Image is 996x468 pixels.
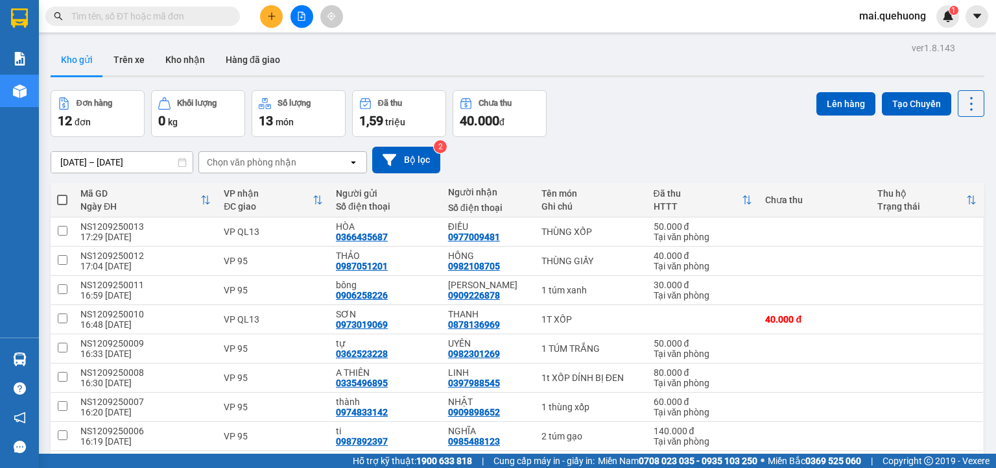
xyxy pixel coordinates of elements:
[877,201,966,212] div: Trạng thái
[541,188,641,199] div: Tên món
[372,147,440,173] button: Bộ lọc
[949,6,958,15] sup: 1
[541,402,641,412] div: 1 thùng xốp
[541,431,641,441] div: 2 túm gạo
[14,382,26,395] span: question-circle
[448,397,528,407] div: NHẬT
[541,256,641,266] div: THÙNG GIẤY
[448,221,528,232] div: ĐIỀU
[654,290,753,301] div: Tại văn phòng
[51,44,103,75] button: Kho gửi
[80,367,211,378] div: NS1209250008
[448,367,528,378] div: LINH
[482,454,484,468] span: |
[348,157,359,167] svg: open
[871,183,983,217] th: Toggle SortBy
[448,232,500,242] div: 0977009481
[151,90,245,137] button: Khối lượng0kg
[278,99,311,108] div: Số lượng
[448,187,528,197] div: Người nhận
[541,373,641,383] div: 1t XỐP DÍNH BỊ ĐEN
[80,436,211,447] div: 16:19 [DATE]
[541,285,641,295] div: 1 túm xanh
[882,92,951,116] button: Tạo Chuyến
[336,261,388,271] div: 0987051201
[51,90,145,137] button: Đơn hàng12đơn
[54,12,63,21] span: search
[951,6,956,15] span: 1
[912,41,955,55] div: ver 1.8.143
[654,378,753,388] div: Tại văn phòng
[80,397,211,407] div: NS1209250007
[971,10,983,22] span: caret-down
[499,117,504,127] span: đ
[224,227,323,237] div: VP QL13
[448,251,528,261] div: HỒNG
[80,338,211,349] div: NS1209250009
[336,290,388,301] div: 0906258226
[336,280,435,290] div: bông
[77,99,112,108] div: Đơn hàng
[336,349,388,359] div: 0362523228
[80,349,211,359] div: 16:33 [DATE]
[80,188,200,199] div: Mã GD
[260,5,283,28] button: plus
[541,314,641,325] div: 1T XỐP
[448,290,500,301] div: 0909226878
[448,407,500,417] div: 0909898652
[849,8,936,24] span: mai.quehuong
[448,309,528,319] div: THANH
[541,201,641,212] div: Ghi chú
[217,183,329,217] th: Toggle SortBy
[336,319,388,330] div: 0973019069
[765,195,864,205] div: Chưa thu
[336,188,435,199] div: Người gửi
[416,456,472,466] strong: 1900 633 818
[336,426,435,436] div: ti
[654,280,753,290] div: 30.000 đ
[816,92,875,116] button: Lên hàng
[80,251,211,261] div: NS1209250012
[259,113,273,129] span: 13
[761,458,765,463] span: ⚪️
[267,12,276,21] span: plus
[336,407,388,417] div: 0974833142
[80,407,211,417] div: 16:20 [DATE]
[654,349,753,359] div: Tại văn phòng
[493,454,595,468] span: Cung cấp máy in - giấy in:
[924,456,933,465] span: copyright
[80,261,211,271] div: 17:04 [DATE]
[14,441,26,453] span: message
[434,140,447,153] sup: 2
[448,378,500,388] div: 0397988545
[479,99,512,108] div: Chưa thu
[805,456,861,466] strong: 0369 525 060
[385,117,405,127] span: triệu
[639,456,757,466] strong: 0708 023 035 - 0935 103 250
[336,338,435,349] div: tự
[448,319,500,330] div: 0878136969
[80,309,211,319] div: NS1209250010
[336,378,388,388] div: 0335496895
[654,367,753,378] div: 80.000 đ
[155,44,215,75] button: Kho nhận
[224,343,323,354] div: VP 95
[460,113,499,129] span: 40.000
[541,343,641,354] div: 1 TÚM TRẮNG
[336,436,388,447] div: 0987892397
[71,9,224,23] input: Tìm tên, số ĐT hoặc mã đơn
[224,402,323,412] div: VP 95
[336,367,435,378] div: A THIÊN
[11,8,28,28] img: logo-vxr
[336,232,388,242] div: 0366435687
[654,426,753,436] div: 140.000 đ
[224,431,323,441] div: VP 95
[654,201,742,212] div: HTTT
[654,397,753,407] div: 60.000 đ
[448,436,500,447] div: 0985488123
[320,5,343,28] button: aim
[80,280,211,290] div: NS1209250011
[768,454,861,468] span: Miền Bắc
[177,99,217,108] div: Khối lượng
[327,12,336,21] span: aim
